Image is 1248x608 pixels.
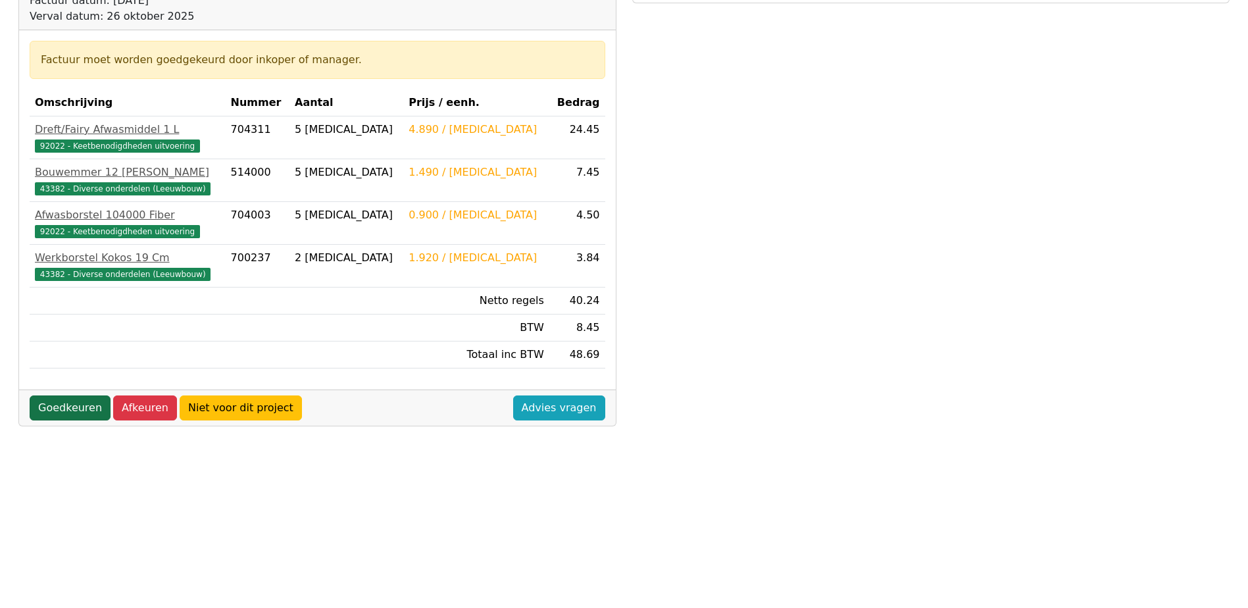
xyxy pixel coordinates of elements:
[403,89,549,116] th: Prijs / eenh.
[35,165,220,196] a: Bouwemmer 12 [PERSON_NAME]43382 - Diverse onderdelen (Leeuwbouw)
[35,207,220,223] div: Afwasborstel 104000 Fiber
[35,165,220,180] div: Bouwemmer 12 [PERSON_NAME]
[35,250,220,266] div: Werkborstel Kokos 19 Cm
[226,116,290,159] td: 704311
[226,202,290,245] td: 704003
[403,342,549,368] td: Totaal inc BTW
[403,315,549,342] td: BTW
[549,116,605,159] td: 24.45
[549,89,605,116] th: Bedrag
[226,245,290,288] td: 700237
[295,122,398,138] div: 5 [MEDICAL_DATA]
[549,342,605,368] td: 48.69
[549,202,605,245] td: 4.50
[30,9,212,24] div: Verval datum: 26 oktober 2025
[35,225,200,238] span: 92022 - Keetbenodigdheden uitvoering
[35,182,211,195] span: 43382 - Diverse onderdelen (Leeuwbouw)
[409,250,544,266] div: 1.920 / [MEDICAL_DATA]
[289,89,403,116] th: Aantal
[35,268,211,281] span: 43382 - Diverse onderdelen (Leeuwbouw)
[295,250,398,266] div: 2 [MEDICAL_DATA]
[295,165,398,180] div: 5 [MEDICAL_DATA]
[549,288,605,315] td: 40.24
[409,207,544,223] div: 0.900 / [MEDICAL_DATA]
[113,395,177,420] a: Afkeuren
[409,122,544,138] div: 4.890 / [MEDICAL_DATA]
[226,159,290,202] td: 514000
[35,250,220,282] a: Werkborstel Kokos 19 Cm43382 - Diverse onderdelen (Leeuwbouw)
[549,315,605,342] td: 8.45
[30,89,226,116] th: Omschrijving
[35,139,200,153] span: 92022 - Keetbenodigdheden uitvoering
[549,245,605,288] td: 3.84
[513,395,605,420] a: Advies vragen
[41,52,594,68] div: Factuur moet worden goedgekeurd door inkoper of manager.
[30,395,111,420] a: Goedkeuren
[549,159,605,202] td: 7.45
[403,288,549,315] td: Netto regels
[35,122,220,153] a: Dreft/Fairy Afwasmiddel 1 L92022 - Keetbenodigdheden uitvoering
[295,207,398,223] div: 5 [MEDICAL_DATA]
[35,207,220,239] a: Afwasborstel 104000 Fiber92022 - Keetbenodigdheden uitvoering
[35,122,220,138] div: Dreft/Fairy Afwasmiddel 1 L
[226,89,290,116] th: Nummer
[180,395,302,420] a: Niet voor dit project
[409,165,544,180] div: 1.490 / [MEDICAL_DATA]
